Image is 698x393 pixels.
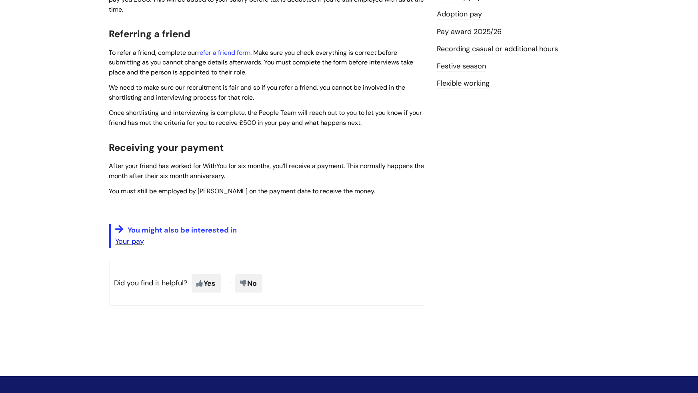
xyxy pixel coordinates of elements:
[437,78,490,89] a: Flexible working
[116,237,144,246] a: Your pay
[198,48,251,57] a: refer a friend form
[109,162,424,180] span: After your friend has worked for WithYou for six months, you’ll receive a payment. This normally ...
[437,9,482,20] a: Adoption pay
[109,108,422,127] span: Once shortlisting and interviewing is complete, the People Team will reach out to you to let you ...
[109,261,425,306] p: Did you find it helpful?
[109,83,406,102] span: We need to make sure our recruitment is fair and so if you refer a friend, you cannot be involved...
[109,187,376,195] span: You must still be employed by [PERSON_NAME] on the payment date to receive the money.
[109,48,414,77] span: To refer a friend, complete our . Make sure you check everything is correct before submitting as ...
[437,44,558,54] a: Recording casual or additional hours
[192,274,221,293] span: Yes
[235,274,262,293] span: No
[437,27,502,37] a: Pay award 2025/26
[128,225,237,235] span: You might also be interested in
[437,61,486,72] a: Festive season
[109,141,224,154] span: Receiving your payment
[109,28,191,40] span: Referring a friend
